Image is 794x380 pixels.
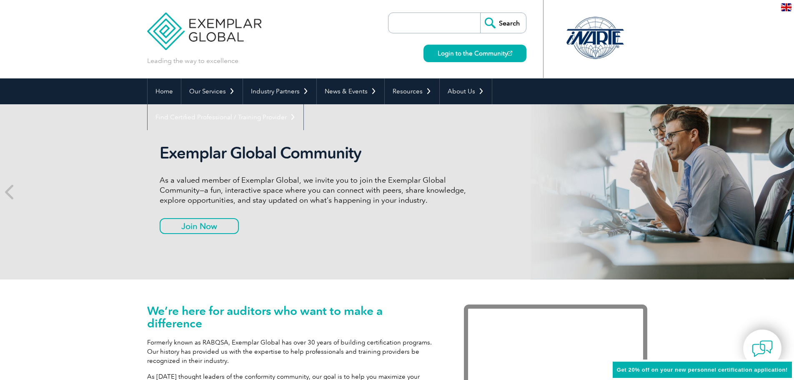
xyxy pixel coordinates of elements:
[148,104,303,130] a: Find Certified Professional / Training Provider
[243,78,316,104] a: Industry Partners
[480,13,526,33] input: Search
[508,51,512,55] img: open_square.png
[385,78,439,104] a: Resources
[181,78,243,104] a: Our Services
[148,78,181,104] a: Home
[147,305,439,330] h1: We’re here for auditors who want to make a difference
[147,338,439,365] p: Formerly known as RABQSA, Exemplar Global has over 30 years of building certification programs. O...
[147,56,238,65] p: Leading the way to excellence
[617,367,788,373] span: Get 20% off on your new personnel certification application!
[160,218,239,234] a: Join Now
[160,143,472,163] h2: Exemplar Global Community
[423,45,526,62] a: Login to the Community
[317,78,384,104] a: News & Events
[781,3,791,11] img: en
[160,175,472,205] p: As a valued member of Exemplar Global, we invite you to join the Exemplar Global Community—a fun,...
[752,338,773,359] img: contact-chat.png
[440,78,492,104] a: About Us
